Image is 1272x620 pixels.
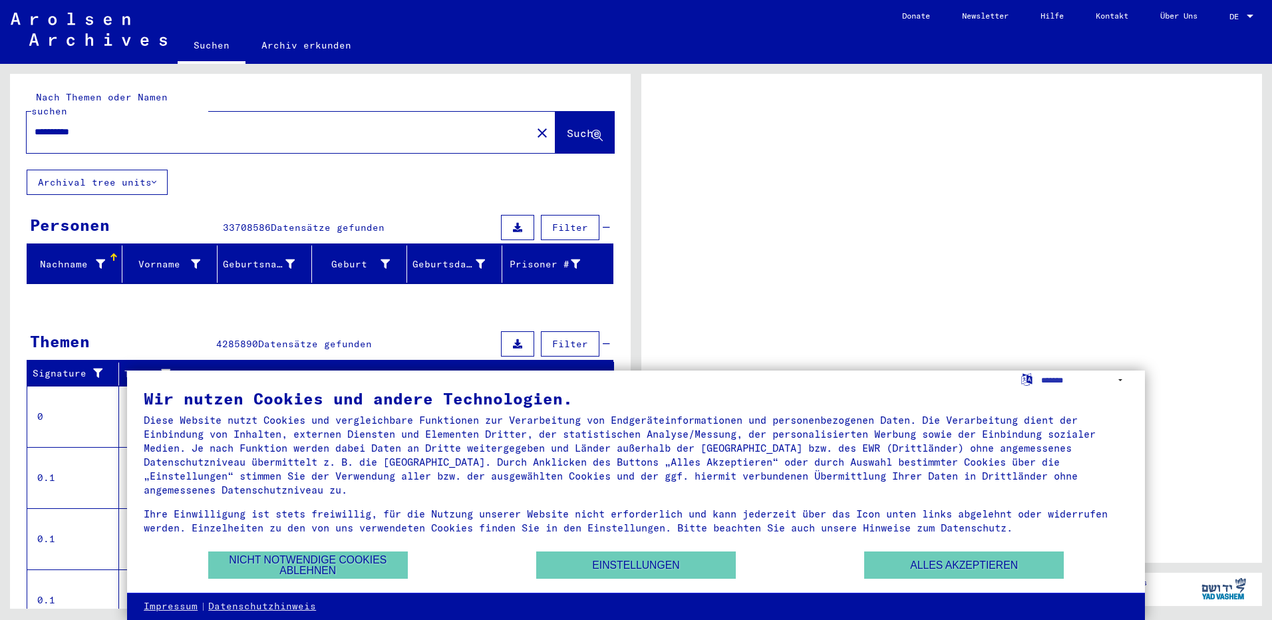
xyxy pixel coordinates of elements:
mat-header-cell: Prisoner # [502,245,613,283]
span: 33708586 [223,222,271,233]
div: Diese Website nutzt Cookies und vergleichbare Funktionen zur Verarbeitung von Endgeräteinformatio... [144,413,1128,497]
div: Geburt‏ [317,253,406,275]
button: Clear [529,119,556,146]
div: Geburtsdatum [412,253,502,275]
span: Filter [552,222,588,233]
label: Sprache auswählen [1020,373,1034,385]
div: Vorname [128,257,200,271]
select: Sprache auswählen [1041,371,1128,390]
div: Themen [30,329,90,353]
div: Ihre Einwilligung ist stets freiwillig, für die Nutzung unserer Website nicht erforderlich und ka... [144,507,1128,535]
span: DE [1229,12,1244,21]
div: Signature [33,363,122,385]
button: Filter [541,331,599,357]
div: Nachname [33,257,105,271]
a: Archiv erkunden [245,29,367,61]
div: Geburt‏ [317,257,390,271]
div: Geburtsname [223,257,295,271]
mat-icon: close [534,125,550,141]
a: Datenschutzhinweis [208,600,316,613]
mat-header-cell: Vorname [122,245,218,283]
div: Geburtsname [223,253,312,275]
button: Archival tree units [27,170,168,195]
td: 0.1 [27,508,119,569]
button: Nicht notwendige Cookies ablehnen [208,551,408,579]
mat-header-cell: Geburt‏ [312,245,407,283]
img: Arolsen_neg.svg [11,13,167,46]
div: Signature [33,367,108,381]
td: 0 [27,386,119,447]
div: Personen [30,213,110,237]
td: 0.1 [27,447,119,508]
button: Filter [541,215,599,240]
span: Suche [567,126,600,140]
mat-header-cell: Geburtsname [218,245,313,283]
div: Titel [124,363,601,385]
div: Geburtsdatum [412,257,485,271]
span: Filter [552,338,588,350]
span: 4285890 [216,338,258,350]
div: Prisoner # [508,257,580,271]
div: Titel [124,367,587,381]
mat-header-cell: Nachname [27,245,122,283]
button: Einstellungen [536,551,736,579]
div: Nachname [33,253,122,275]
a: Impressum [144,600,198,613]
a: Suchen [178,29,245,64]
button: Suche [556,112,614,153]
div: Wir nutzen Cookies und andere Technologien. [144,390,1128,406]
button: Alles akzeptieren [864,551,1064,579]
span: Datensätze gefunden [271,222,385,233]
div: Prisoner # [508,253,597,275]
div: Vorname [128,253,217,275]
img: yv_logo.png [1199,572,1249,605]
mat-header-cell: Geburtsdatum [407,245,502,283]
span: Datensätze gefunden [258,338,372,350]
mat-label: Nach Themen oder Namen suchen [31,91,168,117]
